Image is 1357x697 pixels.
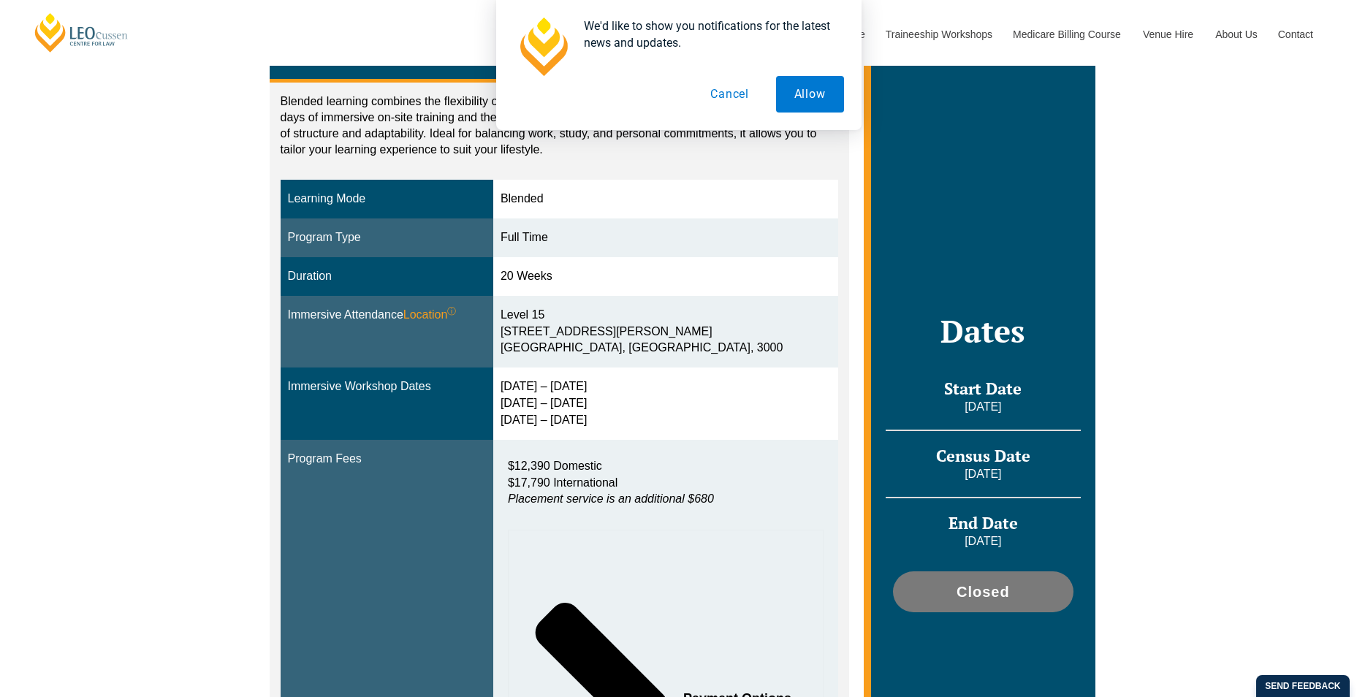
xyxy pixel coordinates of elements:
[949,512,1018,533] span: End Date
[508,492,714,505] em: Placement service is an additional $680
[288,229,486,246] div: Program Type
[447,306,456,316] sup: ⓘ
[776,76,844,113] button: Allow
[886,466,1080,482] p: [DATE]
[692,76,767,113] button: Cancel
[886,533,1080,549] p: [DATE]
[893,571,1073,612] a: Closed
[501,229,831,246] div: Full Time
[288,378,486,395] div: Immersive Workshop Dates
[288,268,486,285] div: Duration
[501,307,831,357] div: Level 15 [STREET_ADDRESS][PERSON_NAME] [GEOGRAPHIC_DATA], [GEOGRAPHIC_DATA], 3000
[288,191,486,207] div: Learning Mode
[936,445,1030,466] span: Census Date
[288,451,486,468] div: Program Fees
[886,399,1080,415] p: [DATE]
[501,268,831,285] div: 20 Weeks
[508,460,602,472] span: $12,390 Domestic
[944,378,1022,399] span: Start Date
[501,191,831,207] div: Blended
[508,476,617,489] span: $17,790 International
[572,18,844,51] div: We'd like to show you notifications for the latest news and updates.
[886,313,1080,349] h2: Dates
[514,18,572,76] img: notification icon
[501,378,831,429] div: [DATE] – [DATE] [DATE] – [DATE] [DATE] – [DATE]
[957,584,1010,599] span: Closed
[288,307,486,324] div: Immersive Attendance
[403,307,457,324] span: Location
